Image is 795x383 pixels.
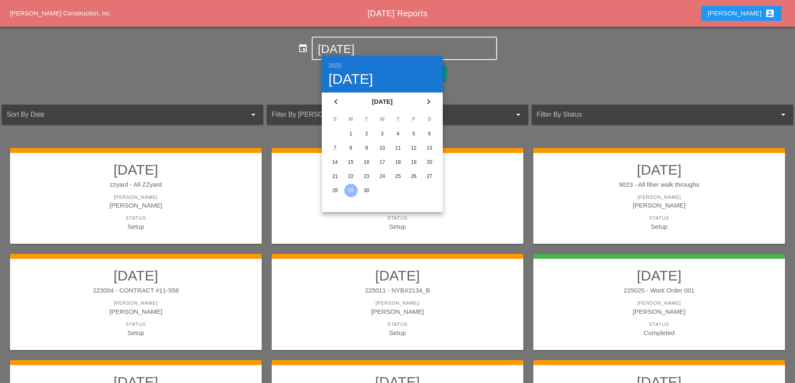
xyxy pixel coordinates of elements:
div: [PERSON_NAME] [542,307,777,316]
button: 7 [328,141,342,155]
div: [PERSON_NAME] [542,194,777,201]
button: 28 [328,184,342,197]
div: [PERSON_NAME] [280,200,515,210]
button: 30 [360,184,373,197]
h2: [DATE] [18,161,253,178]
button: 16 [360,155,373,169]
div: [PERSON_NAME] [280,194,515,201]
button: [DATE] [369,94,396,110]
button: 4 [391,127,405,140]
i: account_box [765,8,775,18]
div: Setup [280,222,515,231]
div: 225016 - DB6 MH Cleaning [280,180,515,190]
div: 26 [407,170,420,183]
div: [PERSON_NAME] [18,300,253,307]
button: 9 [360,141,373,155]
button: [PERSON_NAME] [701,6,782,21]
button: 15 [344,155,358,169]
div: [PERSON_NAME] [542,300,777,307]
div: [PERSON_NAME] [708,8,775,18]
button: 8 [344,141,358,155]
h2: [DATE] [280,161,515,178]
div: zzyard - All ZZyard [18,180,253,190]
button: 13 [423,141,436,155]
a: [DATE]9023 - All fiber walk throughs[PERSON_NAME][PERSON_NAME]StatusSetup [542,161,777,231]
div: [PERSON_NAME] [280,307,515,316]
div: 9023 - All fiber walk throughs [542,180,777,190]
button: 18 [391,155,405,169]
div: Setup [542,222,777,231]
div: [PERSON_NAME] [280,300,515,307]
div: 1 [344,127,358,140]
button: 10 [376,141,389,155]
div: 223004 - CONTRACT #11-558 [18,286,253,295]
th: S [328,112,343,126]
i: chevron_right [424,97,434,107]
div: Setup [18,222,253,231]
th: M [343,112,358,126]
span: [DATE] Reports [367,9,427,18]
div: [DATE] [328,72,436,86]
th: S [422,112,437,126]
div: Setup [280,328,515,338]
h2: [DATE] [18,267,253,284]
h2: [DATE] [280,267,515,284]
button: 19 [407,155,420,169]
div: [PERSON_NAME] [18,307,253,316]
div: 225011 - NYBX2134_B [280,286,515,295]
div: Status [280,215,515,222]
button: 3 [376,127,389,140]
button: 23 [360,170,373,183]
div: Status [18,321,253,328]
button: 22 [344,170,358,183]
input: Select Date [318,43,491,56]
a: [DATE]225011 - NYBX2134_B[PERSON_NAME][PERSON_NAME]StatusSetup [280,267,515,337]
th: F [406,112,421,126]
button: 25 [391,170,405,183]
button: 2 [360,127,373,140]
button: 24 [376,170,389,183]
a: [DATE]223004 - CONTRACT #11-558[PERSON_NAME][PERSON_NAME]StatusSetup [18,267,253,337]
button: 20 [423,155,436,169]
i: chevron_left [331,97,341,107]
div: [PERSON_NAME] [18,200,253,210]
a: [PERSON_NAME] Construction, Inc. [10,10,112,17]
button: 29 [344,184,358,197]
div: Status [280,321,515,328]
i: arrow_drop_down [248,110,258,120]
button: 14 [328,155,342,169]
i: arrow_drop_down [778,110,788,120]
i: event [298,43,308,53]
button: 17 [376,155,389,169]
button: 6 [423,127,436,140]
h2: [DATE] [542,161,777,178]
a: [DATE]225025 - Work Order 001[PERSON_NAME][PERSON_NAME]StatusCompleted [542,267,777,337]
div: Status [18,215,253,222]
div: [PERSON_NAME] [542,200,777,210]
div: Status [542,321,777,328]
button: 27 [423,170,436,183]
button: 12 [407,141,420,155]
